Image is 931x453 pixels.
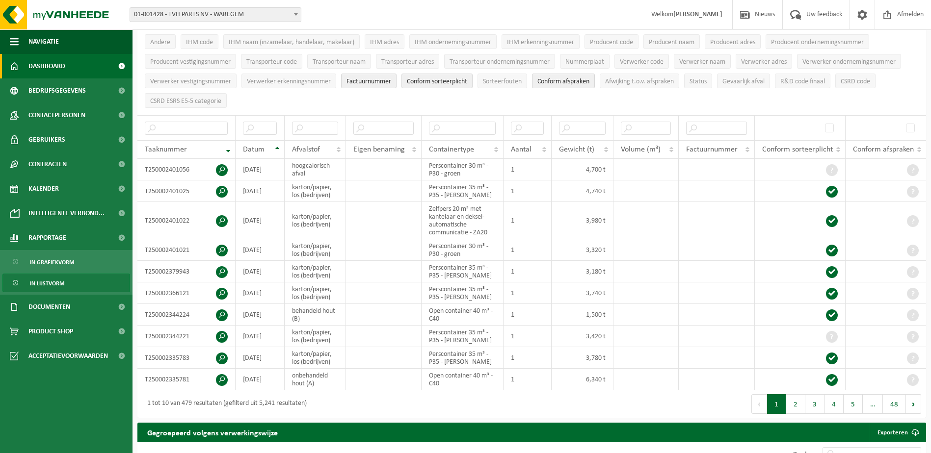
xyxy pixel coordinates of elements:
span: Producent ondernemingsnummer [771,39,864,46]
span: Conform sorteerplicht [407,78,467,85]
button: Producent adresProducent adres: Activate to sort [705,34,761,49]
td: 1 [504,326,552,347]
td: Perscontainer 35 m³ - P35 - [PERSON_NAME] [422,326,504,347]
button: IHM adresIHM adres: Activate to sort [365,34,404,49]
span: Aantal [511,146,532,153]
td: 1 [504,202,552,239]
td: karton/papier, los (bedrijven) [285,180,346,202]
span: IHM code [186,39,213,46]
span: Afwijking t.o.v. afspraken [605,78,674,85]
button: 3 [805,394,825,414]
td: T250002401056 [137,159,236,180]
span: Containertype [429,146,474,153]
td: karton/papier, los (bedrijven) [285,326,346,347]
span: Gevaarlijk afval [722,78,765,85]
td: Open container 40 m³ - C40 [422,304,504,326]
button: NummerplaatNummerplaat: Activate to sort [560,54,610,69]
span: IHM adres [370,39,399,46]
button: Conform afspraken : Activate to sort [532,74,595,88]
span: Producent vestigingsnummer [150,58,231,66]
span: Transporteur naam [313,58,366,66]
td: [DATE] [236,369,285,390]
td: Zelfpers 20 m³ met kantelaar en deksel-automatische communicatie - ZA20 [422,202,504,239]
button: AndereAndere: Activate to sort [145,34,176,49]
span: Product Shop [28,319,73,344]
span: Status [690,78,707,85]
td: T250002379943 [137,261,236,282]
button: Conform sorteerplicht : Activate to sort [401,74,473,88]
td: 1 [504,369,552,390]
td: 4,700 t [552,159,613,180]
span: Navigatie [28,29,59,54]
td: karton/papier, los (bedrijven) [285,347,346,369]
h2: Gegroepeerd volgens verwerkingswijze [137,423,288,442]
td: Perscontainer 30 m³ - P30 - groen [422,239,504,261]
span: Rapportage [28,226,66,250]
button: 1 [767,394,786,414]
td: 1 [504,159,552,180]
button: Transporteur adresTransporteur adres: Activate to sort [376,54,439,69]
span: 01-001428 - TVH PARTS NV - WAREGEM [130,7,301,22]
span: Volume (m³) [621,146,661,153]
button: IHM naam (inzamelaar, handelaar, makelaar)IHM naam (inzamelaar, handelaar, makelaar): Activate to... [223,34,360,49]
span: Conform afspraken [853,146,914,153]
td: behandeld hout (B) [285,304,346,326]
strong: [PERSON_NAME] [673,11,722,18]
td: 1 [504,180,552,202]
span: IHM erkenningsnummer [507,39,574,46]
button: SorteerfoutenSorteerfouten: Activate to sort [478,74,527,88]
button: IHM codeIHM code: Activate to sort [181,34,218,49]
td: [DATE] [236,159,285,180]
td: Open container 40 m³ - C40 [422,369,504,390]
span: Verwerker code [620,58,664,66]
span: Gewicht (t) [559,146,594,153]
span: In lijstvorm [30,274,64,293]
button: CSRD codeCSRD code: Activate to sort [835,74,876,88]
button: Next [906,394,921,414]
span: Documenten [28,295,70,319]
span: Factuurnummer [346,78,391,85]
span: Transporteur code [246,58,297,66]
td: karton/papier, los (bedrijven) [285,282,346,304]
td: [DATE] [236,180,285,202]
span: Gebruikers [28,127,65,152]
td: Perscontainer 35 m³ - P35 - [PERSON_NAME] [422,261,504,282]
button: Previous [751,394,767,414]
td: 3,420 t [552,326,613,347]
span: CSRD code [841,78,870,85]
button: Verwerker codeVerwerker code: Activate to sort [614,54,669,69]
td: T250002401021 [137,239,236,261]
td: Perscontainer 30 m³ - P30 - groen [422,159,504,180]
td: 1 [504,261,552,282]
span: Afvalstof [292,146,320,153]
span: 01-001428 - TVH PARTS NV - WAREGEM [130,8,301,22]
span: Datum [243,146,265,153]
button: StatusStatus: Activate to sort [684,74,712,88]
button: Producent naamProducent naam: Activate to sort [643,34,700,49]
span: Acceptatievoorwaarden [28,344,108,368]
span: Transporteur ondernemingsnummer [450,58,550,66]
button: IHM erkenningsnummerIHM erkenningsnummer: Activate to sort [502,34,580,49]
td: T250002401022 [137,202,236,239]
span: … [863,394,883,414]
button: Verwerker adresVerwerker adres: Activate to sort [736,54,792,69]
button: Afwijking t.o.v. afsprakenAfwijking t.o.v. afspraken: Activate to sort [600,74,679,88]
a: In grafiekvorm [2,252,130,271]
td: [DATE] [236,202,285,239]
td: 3,180 t [552,261,613,282]
a: In lijstvorm [2,274,130,292]
td: 3,740 t [552,282,613,304]
button: Verwerker naamVerwerker naam: Activate to sort [674,54,731,69]
button: IHM ondernemingsnummerIHM ondernemingsnummer: Activate to sort [409,34,497,49]
span: CSRD ESRS E5-5 categorie [150,98,221,105]
span: Conform sorteerplicht [762,146,833,153]
td: T250002344221 [137,326,236,347]
span: Producent adres [710,39,755,46]
button: 48 [883,394,906,414]
span: Kalender [28,176,59,201]
span: Verwerker naam [679,58,725,66]
td: Perscontainer 35 m³ - P35 - [PERSON_NAME] [422,180,504,202]
td: T250002335783 [137,347,236,369]
span: Intelligente verbond... [28,201,105,226]
td: hoogcalorisch afval [285,159,346,180]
